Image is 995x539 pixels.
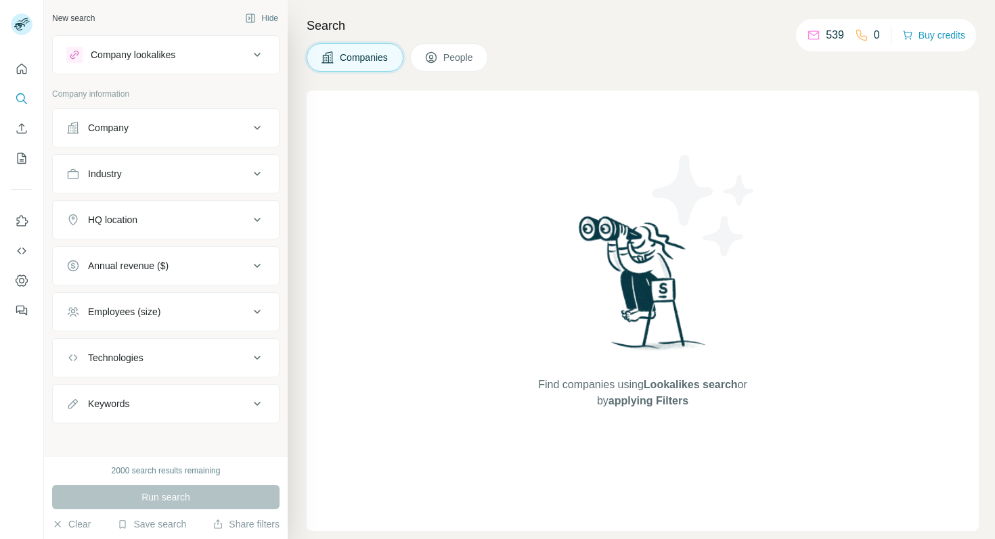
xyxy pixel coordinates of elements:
[53,250,279,282] button: Annual revenue ($)
[534,377,751,409] span: Find companies using or by
[609,395,688,406] span: applying Filters
[88,167,122,181] div: Industry
[53,158,279,190] button: Industry
[11,116,32,141] button: Enrich CSV
[11,268,32,293] button: Dashboard
[443,51,474,64] span: People
[11,146,32,170] button: My lists
[88,259,169,273] div: Annual revenue ($)
[53,296,279,328] button: Employees (size)
[53,388,279,420] button: Keywords
[11,87,32,111] button: Search
[91,48,175,62] div: Company lookalikes
[117,517,186,531] button: Save search
[88,213,137,227] div: HQ location
[88,397,129,411] div: Keywords
[53,112,279,144] button: Company
[644,379,738,390] span: Lookalikes search
[340,51,389,64] span: Companies
[573,212,713,363] img: Surfe Illustration - Woman searching with binoculars
[88,351,143,365] div: Technologies
[236,8,288,28] button: Hide
[52,12,95,24] div: New search
[53,342,279,374] button: Technologies
[643,145,765,266] img: Surfe Illustration - Stars
[52,88,280,100] p: Company information
[874,27,880,43] p: 0
[213,517,280,531] button: Share filters
[11,239,32,263] button: Use Surfe API
[11,57,32,81] button: Quick start
[307,16,979,35] h4: Search
[11,298,32,323] button: Feedback
[52,517,91,531] button: Clear
[826,27,844,43] p: 539
[53,204,279,236] button: HQ location
[88,305,160,319] div: Employees (size)
[112,465,221,477] div: 2000 search results remaining
[88,121,129,135] div: Company
[902,26,965,45] button: Buy credits
[11,209,32,233] button: Use Surfe on LinkedIn
[53,39,279,71] button: Company lookalikes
